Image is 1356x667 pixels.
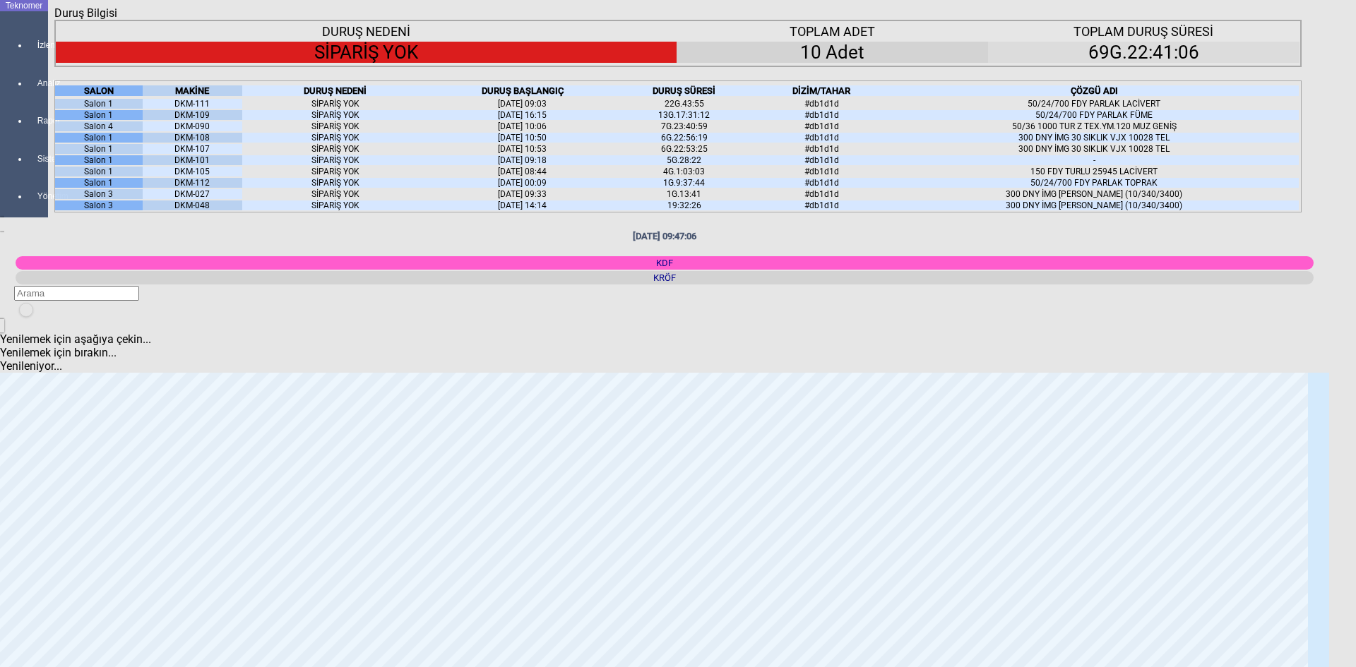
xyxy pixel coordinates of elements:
[143,178,242,188] div: DKM-112
[242,155,429,165] div: SİPARİŞ YOK
[616,110,753,120] div: 13G.17:31:12
[143,99,242,109] div: DKM-111
[616,121,753,131] div: 7G.23:40:59
[429,133,616,143] div: [DATE] 10:50
[890,155,1299,165] div: -
[753,110,890,120] div: #db1d1d
[890,85,1299,96] div: ÇÖZGÜ ADI
[55,189,143,199] div: Salon 3
[242,133,429,143] div: SİPARİŞ YOK
[143,144,242,154] div: DKM-107
[753,178,890,188] div: #db1d1d
[429,167,616,176] div: [DATE] 08:44
[677,24,988,39] div: TOPLAM ADET
[890,133,1299,143] div: 300 DNY İMG 30 SIKLIK VJX 10028 TEL
[55,85,143,96] div: SALON
[242,178,429,188] div: SİPARİŞ YOK
[616,144,753,154] div: 6G.22:53:25
[242,99,429,109] div: SİPARİŞ YOK
[616,85,753,96] div: DURUŞ SÜRESİ
[56,24,677,39] div: DURUŞ NEDENİ
[242,167,429,176] div: SİPARİŞ YOK
[143,110,242,120] div: DKM-109
[55,110,143,120] div: Salon 1
[616,189,753,199] div: 1G.13:41
[242,189,429,199] div: SİPARİŞ YOK
[242,85,429,96] div: DURUŞ NEDENİ
[753,133,890,143] div: #db1d1d
[988,24,1299,39] div: TOPLAM DURUŞ SÜRESİ
[890,178,1299,188] div: 50/24/700 FDY PARLAK TOPRAK
[429,85,616,96] div: DURUŞ BAŞLANGIÇ
[429,144,616,154] div: [DATE] 10:53
[753,200,890,210] div: #db1d1d
[616,178,753,188] div: 1G.9:37:44
[143,85,242,96] div: MAKİNE
[242,110,429,120] div: SİPARİŞ YOK
[890,121,1299,131] div: 50/36 1000 TUR Z TEX.YM.120 MUZ GENİŞ
[143,121,242,131] div: DKM-090
[56,42,677,63] div: SİPARİŞ YOK
[616,167,753,176] div: 4G.1:03:03
[753,189,890,199] div: #db1d1d
[616,155,753,165] div: 5G.28:22
[429,99,616,109] div: [DATE] 09:03
[753,85,890,96] div: DİZİM/TAHAR
[429,189,616,199] div: [DATE] 09:33
[429,110,616,120] div: [DATE] 16:15
[890,200,1299,210] div: 300 DNY İMG [PERSON_NAME] (10/340/3400)
[890,99,1299,109] div: 50/24/700 FDY PARLAK LACİVERT
[890,189,1299,199] div: 300 DNY İMG [PERSON_NAME] (10/340/3400)
[55,99,143,109] div: Salon 1
[616,133,753,143] div: 6G.22:56:19
[616,99,753,109] div: 22G.43:55
[429,155,616,165] div: [DATE] 09:18
[242,121,429,131] div: SİPARİŞ YOK
[55,144,143,154] div: Salon 1
[429,178,616,188] div: [DATE] 00:09
[890,110,1299,120] div: 50/24/700 FDY PARLAK FÜME
[55,121,143,131] div: Salon 4
[242,144,429,154] div: SİPARİŞ YOK
[55,178,143,188] div: Salon 1
[242,200,429,210] div: SİPARİŞ YOK
[753,144,890,154] div: #db1d1d
[988,42,1299,63] div: 69G.22:41:06
[143,133,242,143] div: DKM-108
[429,200,616,210] div: [DATE] 14:14
[143,200,242,210] div: DKM-048
[677,42,988,63] div: 10 Adet
[753,99,890,109] div: #db1d1d
[55,155,143,165] div: Salon 1
[55,133,143,143] div: Salon 1
[890,144,1299,154] div: 300 DNY İMG 30 SIKLIK VJX 10028 TEL
[753,167,890,176] div: #db1d1d
[55,200,143,210] div: Salon 3
[890,167,1299,176] div: 150 FDY TURLU 25945 LACİVERT
[753,121,890,131] div: #db1d1d
[753,155,890,165] div: #db1d1d
[55,167,143,176] div: Salon 1
[143,167,242,176] div: DKM-105
[54,6,124,20] div: Duruş Bilgisi
[143,189,242,199] div: DKM-027
[143,155,242,165] div: DKM-101
[616,200,753,210] div: 19:32:26
[429,121,616,131] div: [DATE] 10:06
